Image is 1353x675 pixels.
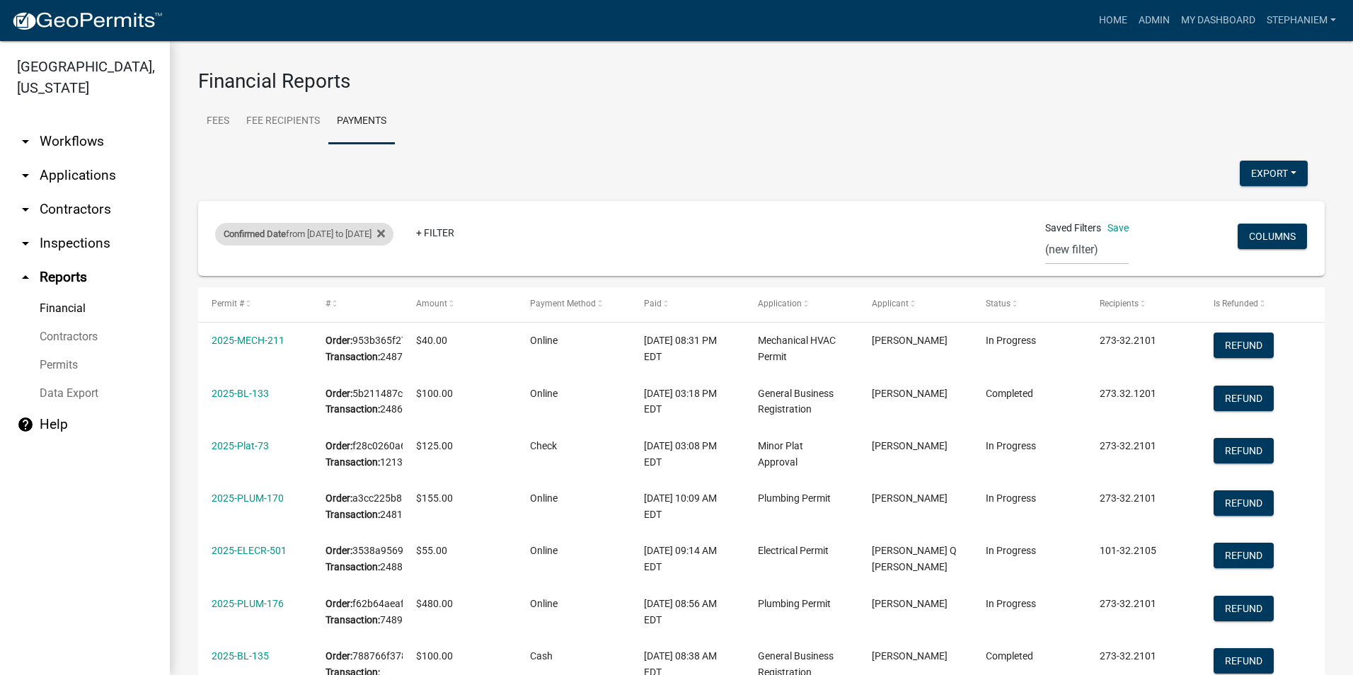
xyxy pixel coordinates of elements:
div: a3cc225b850e44198f6aab5beb45d08c 248183736596 [326,490,389,523]
button: Columns [1238,224,1307,249]
a: 2025-MECH-211 [212,335,284,346]
b: Order: [326,388,352,399]
b: Transaction: [326,614,380,625]
span: 273-32.2101 [1100,492,1156,504]
div: [DATE] 08:56 AM EDT [644,596,731,628]
span: Electrical Permit [758,545,829,556]
a: Payments [328,99,395,144]
b: Transaction: [326,456,380,468]
b: Order: [326,335,352,346]
b: Order: [326,650,352,662]
span: $125.00 [416,440,453,451]
wm-modal-confirm: Refund Payment [1214,551,1274,562]
i: arrow_drop_up [17,269,34,286]
b: Order: [326,492,352,504]
span: Jay Grimes [872,492,948,504]
datatable-header-cell: Application [744,287,858,321]
span: stephen [872,335,948,346]
span: Owens Q Walker [872,545,957,572]
span: brent brown [872,650,948,662]
span: Completed [986,388,1033,399]
a: StephanieM [1261,7,1342,34]
span: Saved Filters [1045,221,1101,236]
b: Transaction: [326,561,380,572]
span: 273.32.1201 [1100,388,1156,399]
h3: Financial Reports [198,69,1325,93]
datatable-header-cell: Permit # [198,287,312,321]
span: Online [530,388,558,399]
a: Home [1093,7,1133,34]
div: from [DATE] to [DATE] [215,223,393,246]
b: Order: [326,440,352,451]
div: [DATE] 10:09 AM EDT [644,490,731,523]
span: Paid [644,299,662,308]
a: Fees [198,99,238,144]
span: 273-32.2101 [1100,440,1156,451]
span: Recipients [1100,299,1139,308]
span: $55.00 [416,545,447,556]
span: 273-32.2101 [1100,335,1156,346]
a: 2025-PLUM-176 [212,598,284,609]
span: In Progress [986,492,1036,504]
wm-modal-confirm: Refund Payment [1214,341,1274,352]
span: Confirmed Date [224,229,286,239]
a: My Dashboard [1175,7,1261,34]
wm-modal-confirm: Refund Payment [1214,656,1274,667]
i: arrow_drop_down [17,201,34,218]
datatable-header-cell: Paid [631,287,744,321]
div: [DATE] 03:18 PM EDT [644,386,731,418]
datatable-header-cell: Recipients [1086,287,1200,321]
span: Plumbing Permit [758,598,831,609]
datatable-header-cell: Applicant [858,287,972,321]
button: Export [1240,161,1308,186]
span: In Progress [986,545,1036,556]
i: arrow_drop_down [17,133,34,150]
b: Transaction: [326,403,380,415]
button: Refund [1214,596,1274,621]
b: Order: [326,598,352,609]
span: Online [530,598,558,609]
span: $40.00 [416,335,447,346]
a: Save [1107,222,1129,233]
span: Applicant [872,299,909,308]
a: + Filter [405,220,466,246]
span: Minor Plat Approval [758,440,803,468]
i: arrow_drop_down [17,235,34,252]
span: In Progress [986,598,1036,609]
span: Online [530,335,558,346]
span: James E. Smith Jr [872,440,948,451]
datatable-header-cell: Status [972,287,1086,321]
a: 2025-BL-133 [212,388,269,399]
span: Application [758,299,802,308]
span: Jordan Bearden [872,598,948,609]
span: Completed [986,650,1033,662]
span: In Progress [986,335,1036,346]
datatable-header-cell: Payment Method [517,287,631,321]
a: 2025-ELECR-501 [212,545,287,556]
span: 273-32.2101 [1100,598,1156,609]
b: Transaction: [326,351,380,362]
a: 2025-Plat-73 [212,440,269,451]
span: General Business Registration [758,388,834,415]
div: 5b211487c4db47f9aa60cf2f7ca28aad 248676055107 [326,386,389,418]
span: $100.00 [416,388,453,399]
button: Refund [1214,490,1274,516]
div: [DATE] 08:31 PM EDT [644,333,731,365]
button: Refund [1214,543,1274,568]
wm-modal-confirm: Refund Payment [1214,498,1274,509]
div: 953b365f27d24589882d6ce5431efffb 248719073869 [326,333,389,365]
span: Plumbing Permit [758,492,831,504]
div: [DATE] 03:08 PM EDT [644,438,731,471]
wm-modal-confirm: Refund Payment [1214,393,1274,405]
button: Refund [1214,333,1274,358]
wm-modal-confirm: Refund Payment [1214,446,1274,457]
a: Admin [1133,7,1175,34]
a: 2025-PLUM-170 [212,492,284,504]
span: $100.00 [416,650,453,662]
a: Fee Recipients [238,99,328,144]
button: Refund [1214,648,1274,674]
div: f62b64aeafff4efa8c7fc30a2cbb5c61 748924032209 [326,596,389,628]
div: [DATE] 09:14 AM EDT [644,543,731,575]
div: f28c0260a6a549699c668dffbefcc84e 12138 [326,438,389,471]
i: help [17,416,34,433]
